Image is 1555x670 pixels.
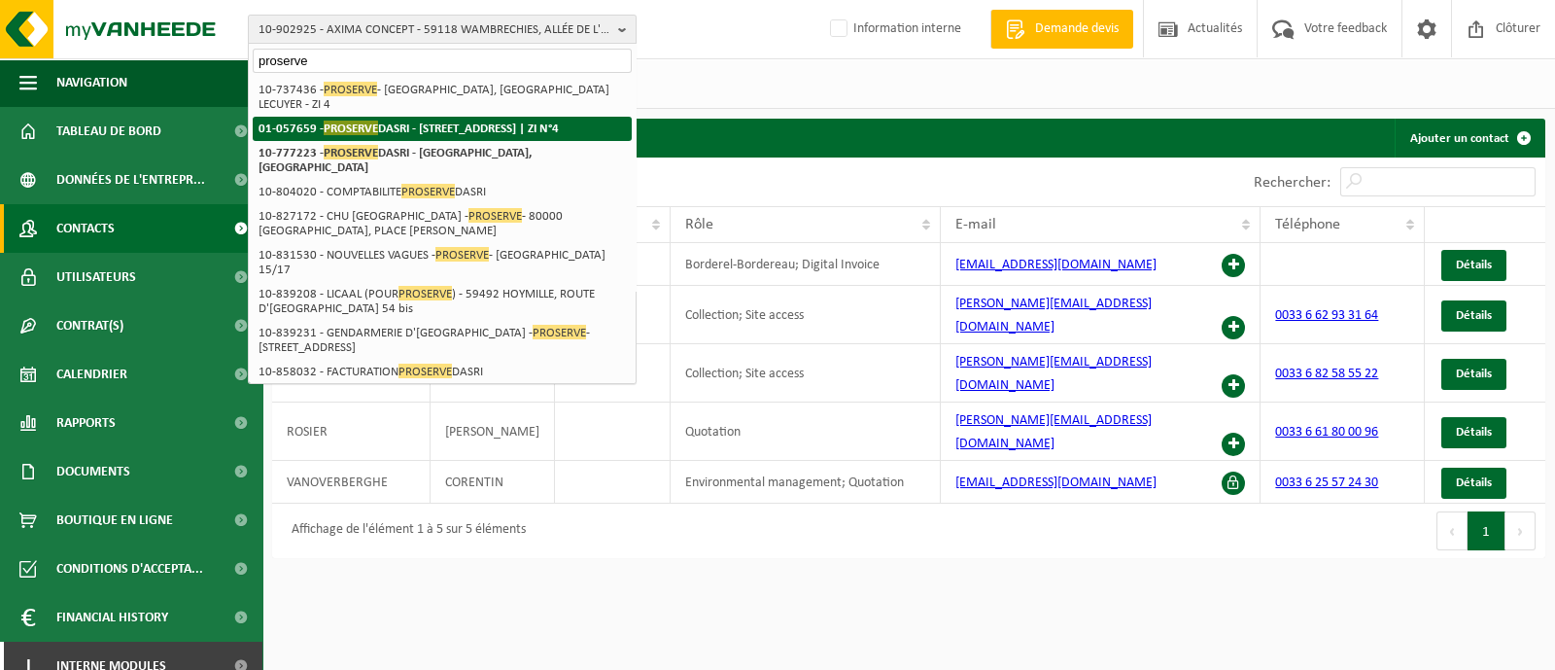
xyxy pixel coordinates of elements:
[1275,425,1378,440] a: 0033 6 61 80 00 96
[955,355,1152,393] a: [PERSON_NAME][EMAIL_ADDRESS][DOMAIN_NAME]
[259,16,610,45] span: 10-902925 - AXIMA CONCEPT - 59118 WAMBRECHIES, ALLÉE DE L'ÉCOPARC 292
[671,243,941,286] td: Borderel-Bordereau; Digital Invoice
[1456,426,1492,439] span: Détails
[398,364,452,378] span: PROSERVE
[56,447,130,496] span: Documents
[431,461,555,504] td: CORENTIN
[826,15,961,44] label: Information interne
[1275,217,1340,232] span: Téléphone
[56,593,168,642] span: Financial History
[253,49,632,73] input: Chercher des succursales liées
[1468,511,1505,550] button: 1
[533,325,586,339] span: PROSERVE
[56,204,115,253] span: Contacts
[1436,511,1468,550] button: Previous
[56,496,173,545] span: Boutique en ligne
[1441,300,1506,332] a: Détails
[671,344,941,403] td: Collection; Site access
[1275,367,1378,381] a: 0033 6 82 58 55 22
[253,321,632,360] li: 10-839231 - GENDARMERIE D'[GEOGRAPHIC_DATA] - - [STREET_ADDRESS]
[1030,19,1123,39] span: Demande devis
[253,282,632,321] li: 10-839208 - LICAAL (POUR ) - 59492 HOYMILLE, ROUTE D'[GEOGRAPHIC_DATA] 54 bis
[56,156,205,204] span: Données de l'entrepr...
[955,413,1152,451] a: [PERSON_NAME][EMAIL_ADDRESS][DOMAIN_NAME]
[56,350,127,399] span: Calendrier
[1275,308,1378,323] a: 0033 6 62 93 31 64
[1441,359,1506,390] a: Détails
[1441,468,1506,499] a: Détails
[401,184,455,198] span: PROSERVE
[324,145,378,159] span: PROSERVE
[990,10,1133,49] a: Demande devis
[1456,476,1492,489] span: Détails
[398,286,452,300] span: PROSERVE
[324,82,377,96] span: PROSERVE
[1456,368,1492,380] span: Détails
[1441,417,1506,448] a: Détails
[685,217,713,232] span: Rôle
[671,286,941,344] td: Collection; Site access
[955,258,1157,272] a: [EMAIL_ADDRESS][DOMAIN_NAME]
[955,217,996,232] span: E-mail
[1456,309,1492,322] span: Détails
[56,399,116,447] span: Rapports
[56,58,127,107] span: Navigation
[955,476,1157,490] a: [EMAIL_ADDRESS][DOMAIN_NAME]
[56,545,203,593] span: Conditions d'accepta...
[253,78,632,117] li: 10-737436 - - [GEOGRAPHIC_DATA], [GEOGRAPHIC_DATA] LECUYER - ZI 4
[671,403,941,461] td: Quotation
[1275,476,1378,490] a: 0033 6 25 57 24 30
[1395,119,1543,158] a: Ajouter un contact
[248,15,637,44] button: 10-902925 - AXIMA CONCEPT - 59118 WAMBRECHIES, ALLÉE DE L'ÉCOPARC 292
[1456,259,1492,271] span: Détails
[324,121,378,135] span: PROSERVE
[272,403,431,461] td: ROSIER
[56,253,136,301] span: Utilisateurs
[253,204,632,243] li: 10-827172 - CHU [GEOGRAPHIC_DATA] - - 80000 [GEOGRAPHIC_DATA], PLACE [PERSON_NAME]
[259,121,559,135] strong: 01-057659 - DASRI - [STREET_ADDRESS] | ZI N°4
[435,247,489,262] span: PROSERVE
[56,107,161,156] span: Tableau de bord
[431,403,555,461] td: [PERSON_NAME]
[955,297,1152,335] a: [PERSON_NAME][EMAIL_ADDRESS][DOMAIN_NAME]
[253,180,632,204] li: 10-804020 - COMPTABILITE DASRI
[671,461,941,504] td: Environmental management; Quotation
[253,360,632,384] li: 10-858032 - FACTURATION DASRI
[1441,250,1506,281] a: Détails
[1505,511,1536,550] button: Next
[282,513,526,548] div: Affichage de l'élément 1 à 5 sur 5 éléments
[272,461,431,504] td: VANOVERBERGHE
[468,208,522,223] span: PROSERVE
[253,243,632,282] li: 10-831530 - NOUVELLES VAGUES - - [GEOGRAPHIC_DATA] 15/17
[56,301,123,350] span: Contrat(s)
[1254,175,1330,191] label: Rechercher:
